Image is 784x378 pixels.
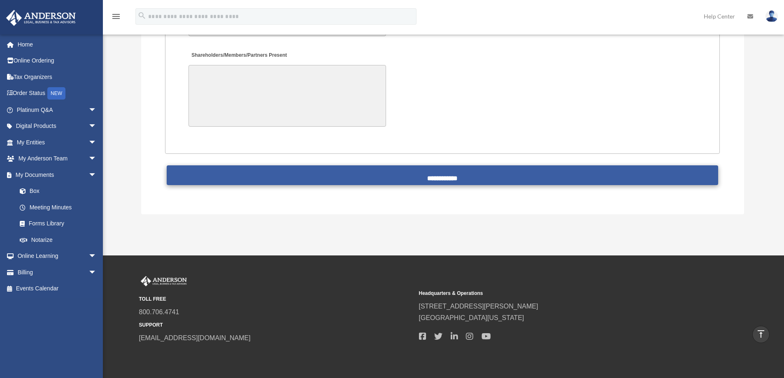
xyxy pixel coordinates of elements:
[6,281,109,297] a: Events Calendar
[6,53,109,69] a: Online Ordering
[6,85,109,102] a: Order StatusNEW
[6,134,109,151] a: My Entitiesarrow_drop_down
[12,183,109,199] a: Box
[188,50,289,61] label: Shareholders/Members/Partners Present
[12,199,105,216] a: Meeting Minutes
[6,36,109,53] a: Home
[752,326,770,343] a: vertical_align_top
[47,87,65,100] div: NEW
[6,102,109,118] a: Platinum Q&Aarrow_drop_down
[6,118,109,135] a: Digital Productsarrow_drop_down
[419,314,524,321] a: [GEOGRAPHIC_DATA][US_STATE]
[12,232,109,248] a: Notarize
[139,334,251,341] a: [EMAIL_ADDRESS][DOMAIN_NAME]
[765,10,778,22] img: User Pic
[111,12,121,21] i: menu
[88,134,105,151] span: arrow_drop_down
[6,167,109,183] a: My Documentsarrow_drop_down
[6,69,109,85] a: Tax Organizers
[419,303,538,310] a: [STREET_ADDRESS][PERSON_NAME]
[88,167,105,183] span: arrow_drop_down
[6,264,109,281] a: Billingarrow_drop_down
[419,289,693,298] small: Headquarters & Operations
[88,151,105,167] span: arrow_drop_down
[88,264,105,281] span: arrow_drop_down
[6,248,109,264] a: Online Learningarrow_drop_down
[4,10,78,26] img: Anderson Advisors Platinum Portal
[111,14,121,21] a: menu
[139,321,413,329] small: SUPPORT
[139,295,413,304] small: TOLL FREE
[88,248,105,265] span: arrow_drop_down
[88,118,105,135] span: arrow_drop_down
[6,151,109,167] a: My Anderson Teamarrow_drop_down
[756,329,766,339] i: vertical_align_top
[139,308,179,315] a: 800.706.4741
[12,216,109,232] a: Forms Library
[88,102,105,118] span: arrow_drop_down
[139,276,188,287] img: Anderson Advisors Platinum Portal
[137,11,147,20] i: search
